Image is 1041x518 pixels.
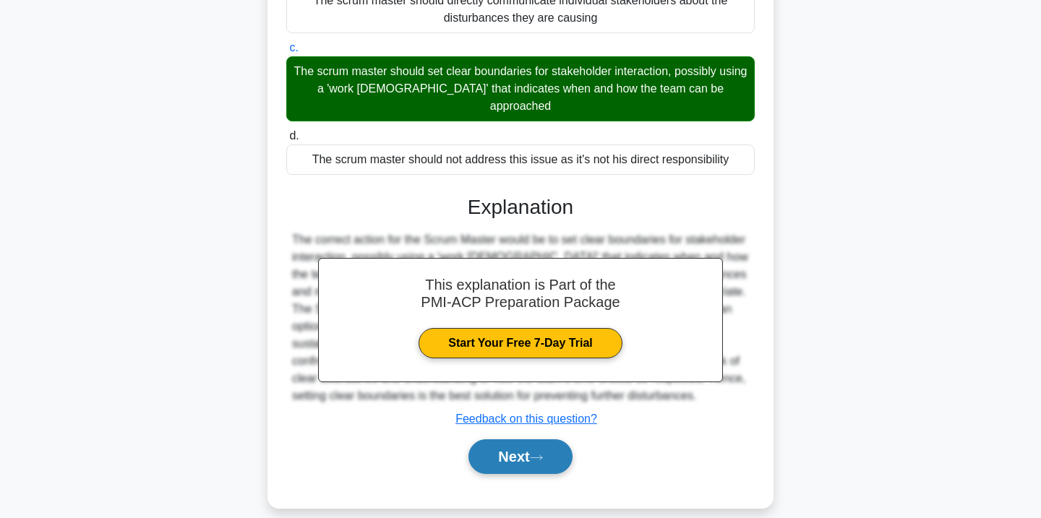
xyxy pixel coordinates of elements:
h3: Explanation [295,195,746,220]
a: Start Your Free 7-Day Trial [419,328,622,358]
a: Feedback on this question? [455,413,597,425]
div: The correct action for the Scrum Master would be to set clear boundaries for stakeholder interact... [292,231,749,405]
span: c. [289,41,298,53]
button: Next [468,439,572,474]
span: d. [289,129,299,142]
div: The scrum master should set clear boundaries for stakeholder interaction, possibly using a 'work ... [286,56,755,121]
div: The scrum master should not address this issue as it's not his direct responsibility [286,144,755,175]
